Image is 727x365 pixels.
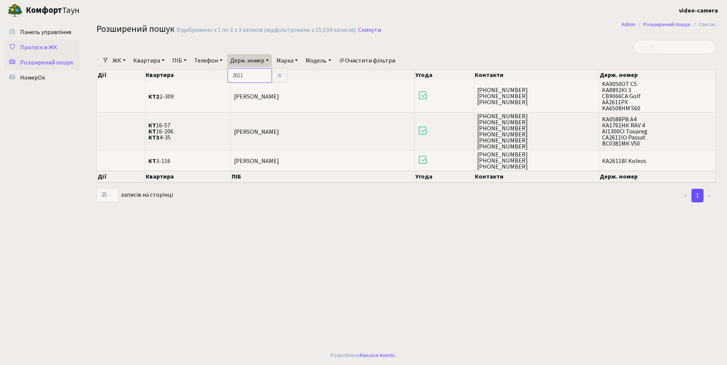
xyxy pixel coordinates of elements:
[145,70,231,80] th: Квартира
[602,158,712,164] span: КА2611ВІ Koleos
[415,171,474,182] th: Угода
[679,6,718,15] a: video-camera
[331,351,396,360] div: Розроблено .
[26,4,62,16] b: Комфорт
[602,116,712,147] span: KA0588PB A4 КА1761НК RAV 4 AI1300CI Touareg СА2611ІО Passat ВС0381МК V50
[130,54,168,67] a: Квартира
[97,188,173,202] label: записів на сторінці
[610,17,727,33] nav: breadcrumb
[26,4,80,17] span: Таун
[234,157,279,165] span: [PERSON_NAME]
[8,3,23,18] img: logo.png
[234,128,279,136] span: [PERSON_NAME]
[20,74,45,82] span: НомерОк
[273,54,301,67] a: Марка
[176,27,357,34] div: Відображено з 1 по 3 з 3 записів (відфільтровано з 15,034 записів).
[231,171,415,182] th: ПІБ
[415,70,474,80] th: Угода
[148,158,228,164] span: 3-116
[97,171,145,182] th: Дії
[621,20,635,28] a: Admin
[303,54,334,67] a: Модель
[4,40,80,55] a: Пропуск в ЖК
[109,54,129,67] a: ЖК
[477,87,596,105] span: [PHONE_NUMBER] [PHONE_NUMBER] [PHONE_NUMBER]
[148,133,159,142] b: КТ3
[231,70,415,80] th: ПІБ
[234,92,279,101] span: [PERSON_NAME]
[474,171,599,182] th: Контакти
[148,121,156,130] b: КТ
[477,113,596,150] span: [PHONE_NUMBER] [PHONE_NUMBER] [PHONE_NUMBER] [PHONE_NUMBER] [PHONE_NUMBER] [PHONE_NUMBER]
[191,54,226,67] a: Телефон
[20,28,71,36] span: Панель управління
[148,122,228,141] span: 16-57 16-206 4-35
[599,70,716,80] th: Держ. номер
[20,43,57,52] span: Пропуск в ЖК
[358,27,381,34] a: Скинути
[227,54,272,67] a: Держ. номер
[148,157,156,165] b: КТ
[95,4,114,17] button: Переключити навігацію
[643,20,691,28] a: Розширений пошук
[4,70,80,85] a: НомерОк
[169,54,190,67] a: ПІБ
[148,127,156,136] b: КТ
[97,188,119,202] select: записів на сторінці
[148,92,159,101] b: КТ2
[599,171,716,182] th: Держ. номер
[4,25,80,40] a: Панель управління
[360,351,395,359] a: Massive Kinetic
[477,152,596,170] span: [PHONE_NUMBER] [PHONE_NUMBER] [PHONE_NUMBER]
[97,22,175,36] span: Розширений пошук
[691,20,716,29] li: Список
[691,189,704,202] a: 1
[97,70,145,80] th: Дії
[4,55,80,70] a: Розширений пошук
[145,171,231,182] th: Квартира
[633,40,716,54] input: Пошук...
[336,54,398,67] a: Очистити фільтри
[602,81,712,111] span: KA9050OT C5 КА8892КІ 3 СВ9066СА Golf АА2611РХ KA6508HM S60
[20,58,73,67] span: Розширений пошук
[474,70,599,80] th: Контакти
[148,94,228,100] span: 2-309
